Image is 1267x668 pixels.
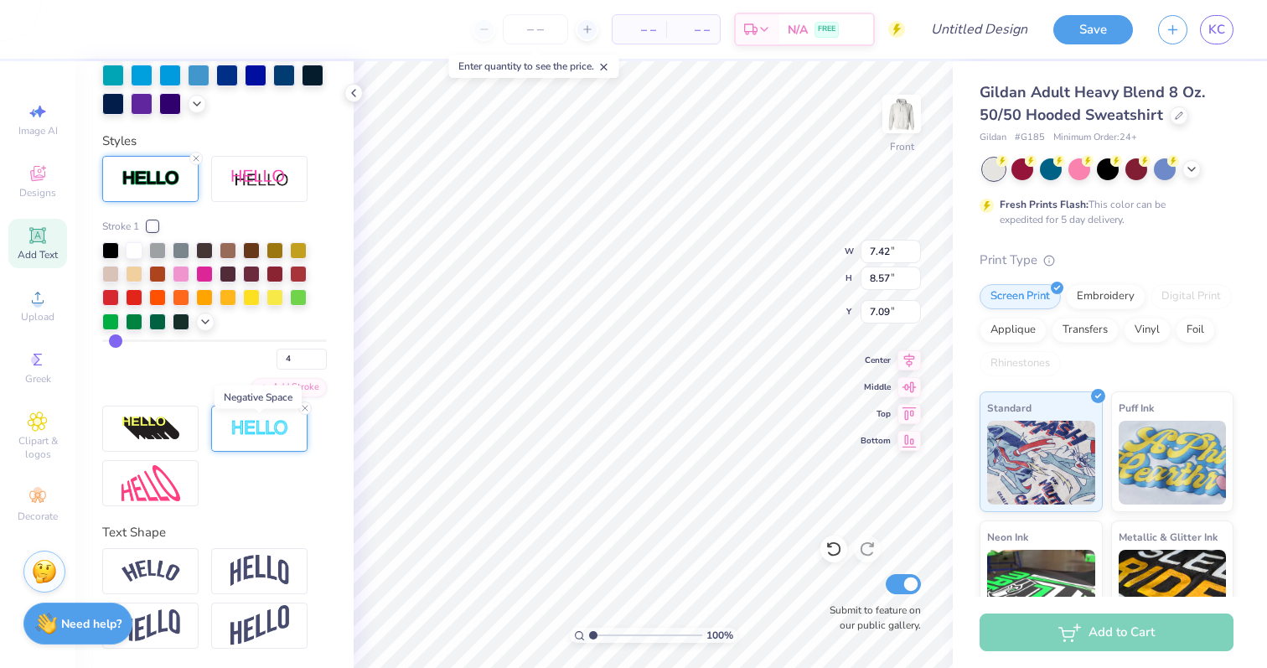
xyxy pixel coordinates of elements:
[18,124,58,137] span: Image AI
[215,386,302,409] div: Negative Space
[987,421,1095,505] img: Standard
[102,523,327,542] div: Text Shape
[61,616,122,632] strong: Need help?
[818,23,835,35] span: FREE
[1053,15,1133,44] button: Save
[251,378,327,397] div: Add Stroke
[1119,399,1154,417] span: Puff Ink
[918,13,1041,46] input: Untitled Design
[980,318,1047,343] div: Applique
[623,21,656,39] span: – –
[230,605,289,646] img: Rise
[987,528,1028,546] span: Neon Ink
[19,186,56,199] span: Designs
[503,14,568,44] input: – –
[122,609,180,642] img: Flag
[861,355,891,366] span: Center
[861,381,891,393] span: Middle
[885,97,918,131] img: Front
[820,603,921,633] label: Submit to feature on our public gallery.
[21,310,54,324] span: Upload
[449,54,619,78] div: Enter quantity to see the price.
[122,465,180,501] img: Free Distort
[102,132,327,151] div: Styles
[1124,318,1171,343] div: Vinyl
[102,219,139,234] span: Stroke 1
[1119,550,1227,634] img: Metallic & Glitter Ink
[230,419,289,438] img: Negative Space
[980,82,1205,125] span: Gildan Adult Heavy Blend 8 Oz. 50/50 Hooded Sweatshirt
[1015,131,1045,145] span: # G185
[1151,284,1232,309] div: Digital Print
[1052,318,1119,343] div: Transfers
[1053,131,1137,145] span: Minimum Order: 24 +
[122,169,180,189] img: Stroke
[1000,197,1206,227] div: This color can be expedited for 5 day delivery.
[890,139,914,154] div: Front
[1119,421,1227,505] img: Puff Ink
[1208,20,1225,39] span: KC
[230,555,289,587] img: Arch
[706,628,733,643] span: 100 %
[980,351,1061,376] div: Rhinestones
[1066,284,1145,309] div: Embroidery
[25,372,51,386] span: Greek
[980,131,1006,145] span: Gildan
[788,21,808,39] span: N/A
[987,399,1032,417] span: Standard
[18,248,58,262] span: Add Text
[861,408,891,420] span: Top
[230,168,289,189] img: Shadow
[1119,528,1218,546] span: Metallic & Glitter Ink
[980,251,1233,270] div: Print Type
[18,510,58,523] span: Decorate
[987,550,1095,634] img: Neon Ink
[122,560,180,583] img: Arc
[980,284,1061,309] div: Screen Print
[861,435,891,447] span: Bottom
[676,21,710,39] span: – –
[1200,15,1233,44] a: KC
[8,434,67,461] span: Clipart & logos
[1000,198,1089,211] strong: Fresh Prints Flash:
[122,416,180,443] img: 3d Illusion
[1176,318,1215,343] div: Foil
